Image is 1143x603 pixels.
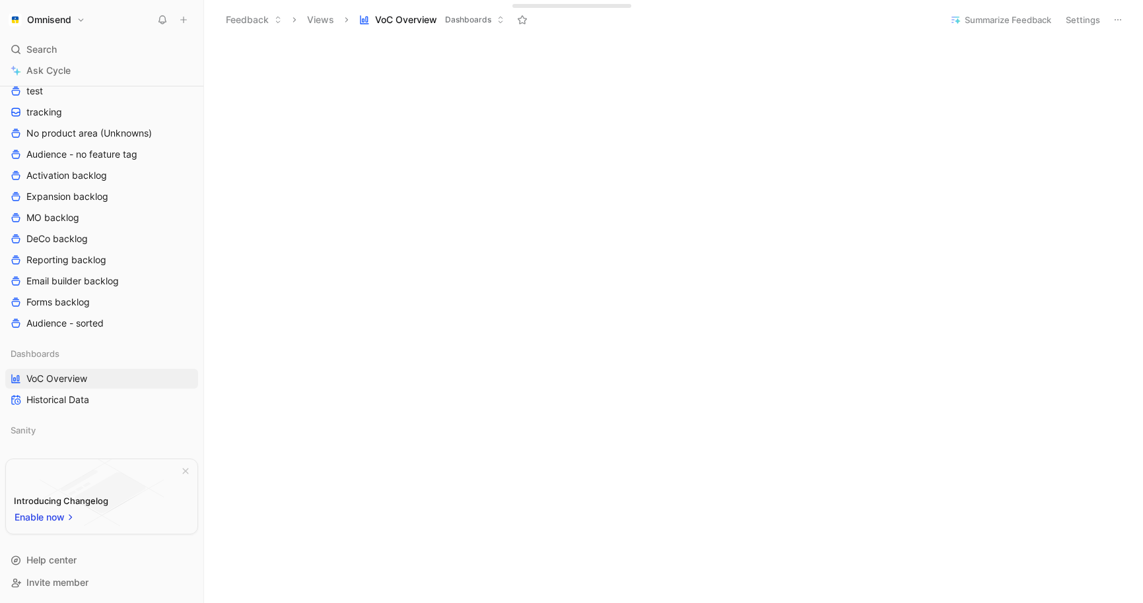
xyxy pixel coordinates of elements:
span: Dashboards [445,13,491,26]
a: Email builder backlog [5,271,198,291]
span: Help center [26,554,77,565]
div: Dashboards [5,344,198,364]
span: tracking [26,106,62,119]
span: MO backlog [26,211,79,224]
div: Invite member [5,573,198,592]
img: Omnisend [9,13,22,26]
a: No product area (Unknowns) [5,123,198,143]
button: Enable now [14,509,76,526]
img: bg-BLZuj68n.svg [40,459,164,526]
button: Settings [1060,11,1106,29]
button: Views [301,10,340,30]
span: Activation backlog [26,169,107,182]
a: Activation backlog [5,166,198,185]
div: OthertesttrackingNo product area (Unknowns)Audience - no feature tagActivation backlogExpansion b... [5,56,198,333]
span: Audience - no feature tag [26,148,137,161]
span: VoC Overview [26,372,87,385]
a: Audience - sorted [5,313,198,333]
span: Sanity [11,424,36,437]
a: VoC Overview [5,369,198,389]
a: Historical Data [5,390,198,410]
span: Ask Cycle [26,63,71,79]
span: Dashboards [11,347,59,360]
span: test [26,84,43,98]
div: Search [5,40,198,59]
span: Audience - sorted [26,317,104,330]
span: Enable now [15,509,66,525]
span: Invite member [26,577,88,588]
a: Expansion backlog [5,187,198,206]
a: Audience - no feature tag [5,144,198,164]
div: Help center [5,550,198,570]
span: No product area (Unknowns) [26,127,152,140]
a: test [5,81,198,101]
a: Ask Cycle [5,61,198,80]
button: OmnisendOmnisend [5,11,88,29]
div: Sanity [5,420,198,440]
span: Historical Data [26,393,89,406]
a: tracking [5,102,198,122]
span: Forms backlog [26,296,90,309]
button: Summarize Feedback [944,11,1057,29]
span: DeCo backlog [26,232,88,245]
span: VoC Overview [375,13,437,26]
span: Search [26,42,57,57]
div: DashboardsVoC OverviewHistorical Data [5,344,198,410]
div: Sanity [5,420,198,444]
a: Forms backlog [5,292,198,312]
span: Reporting backlog [26,253,106,267]
div: Introducing Changelog [14,493,108,509]
span: Email builder backlog [26,274,119,288]
button: VoC OverviewDashboards [353,10,510,30]
span: Expansion backlog [26,190,108,203]
button: Feedback [220,10,288,30]
a: DeCo backlog [5,229,198,249]
a: MO backlog [5,208,198,228]
h1: Omnisend [27,14,71,26]
a: Reporting backlog [5,250,198,270]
